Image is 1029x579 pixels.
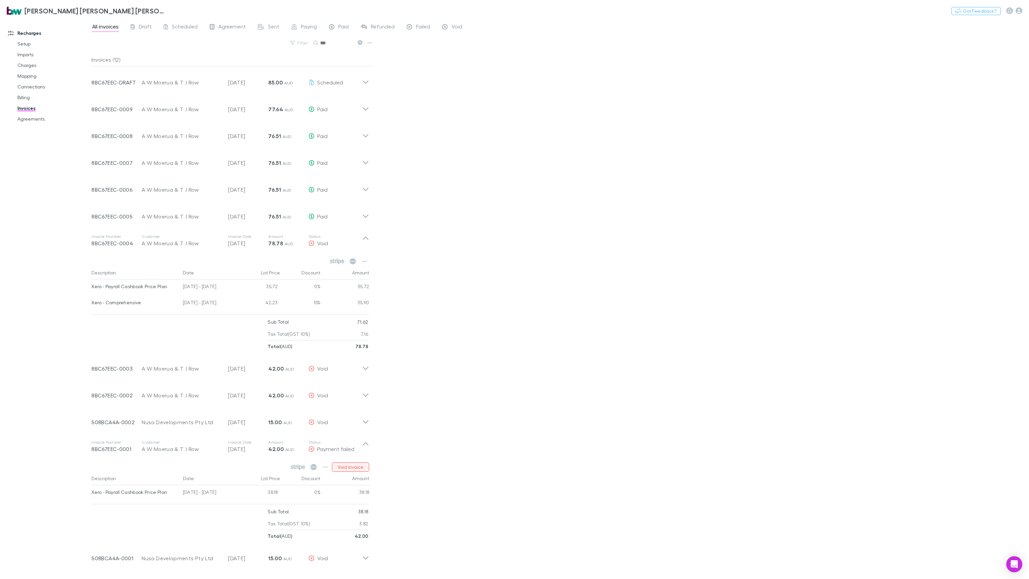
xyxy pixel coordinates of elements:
a: Recharges [1,28,100,39]
a: Agreements [11,114,100,124]
span: AUD [285,367,294,372]
p: ( AUD ) [268,530,292,542]
span: Void [317,240,328,246]
p: 8BC67EEC-0006 [91,186,142,194]
p: Customer [142,440,221,445]
span: AUD [283,134,292,139]
p: Invoice Number [91,440,142,445]
a: Setup [11,39,100,49]
div: 35.90 [321,296,369,312]
span: AUD [283,214,292,219]
div: A W Moerua & T J Row [142,391,221,399]
span: Refunded [371,23,395,32]
div: 508BCA4A-0001Nusa Developments Pty Ltd[DATE]15.00 AUDVoid [86,542,374,569]
h3: [PERSON_NAME] [PERSON_NAME] [PERSON_NAME] Partners [24,7,166,15]
span: AUD [284,80,293,85]
div: 8BC67EEC-0009A W Moerua & T J Row[DATE]77.64 AUDPaid [86,93,374,120]
strong: 76.51 [268,213,281,220]
p: 8BC67EEC-0007 [91,159,142,167]
span: AUD [283,161,292,166]
a: Charges [11,60,100,71]
p: [DATE] [228,132,268,140]
span: Void [317,365,328,372]
p: Sub Total [268,506,289,518]
span: Paying [301,23,317,32]
div: Open Intercom Messenger [1006,556,1022,572]
img: Brewster Walsh Waters Partners's Logo [7,7,22,15]
strong: 85.00 [268,79,283,86]
p: [DATE] [228,445,268,453]
span: Failed [416,23,430,32]
a: [PERSON_NAME] [PERSON_NAME] [PERSON_NAME] Partners [3,3,170,19]
div: Xero - Payroll Cashbook Price Plan [91,279,178,294]
p: 8BC67EEC-0008 [91,132,142,140]
div: Nusa Developments Pty Ltd [142,554,221,562]
div: 8BC67EEC-0008A W Moerua & T J Row[DATE]76.51 AUDPaid [86,120,374,147]
div: A W Moerua & T J Row [142,365,221,373]
span: AUD [283,188,292,193]
div: 8BC67EEC-0005A W Moerua & T J Row[DATE]76.51 AUDPaid [86,200,374,227]
p: Sub Total [268,316,289,328]
div: 8BC67EEC-0006A W Moerua & T J Row[DATE]76.51 AUDPaid [86,174,374,200]
p: 8BC67EEC-0004 [91,239,142,247]
div: A W Moerua & T J Row [142,212,221,220]
div: 35.72 [241,279,281,296]
div: [DATE] - [DATE] [180,279,241,296]
div: 15% [281,296,321,312]
div: A W Moerua & T J Row [142,105,221,113]
p: 8BC67EEC-0005 [91,212,142,220]
span: Paid [317,213,328,219]
p: 8BC67EEC-DRAFT [91,78,142,86]
p: Status [308,440,362,445]
span: AUD [285,393,294,398]
button: Void invoice [332,462,369,472]
p: Invoice Date [228,234,268,239]
div: 38.18 [321,485,369,501]
strong: 15.00 [268,555,282,562]
span: AUD [283,420,292,425]
p: Status [308,234,362,239]
div: A W Moerua & T J Row [142,159,221,167]
span: AUD [285,447,294,452]
strong: 42.00 [268,365,284,372]
p: [DATE] [228,391,268,399]
div: Xero - Comprehensive [91,296,178,310]
p: [DATE] [228,554,268,562]
div: A W Moerua & T J Row [142,132,221,140]
span: Agreement [218,23,246,32]
span: Void [317,392,328,398]
span: All invoices [92,23,119,32]
span: Scheduled [317,79,343,85]
p: Amount [268,440,308,445]
span: AUD [285,107,294,112]
div: A W Moerua & T J Row [142,239,221,247]
div: 35.72 [321,279,369,296]
span: Payment failed [317,446,354,452]
strong: 78.78 [268,240,283,247]
div: 8BC67EEC-DRAFTA W Moerua & T J Row[DATE]85.00 AUDScheduled [86,66,374,93]
button: Got Feedback? [951,7,1001,15]
p: [DATE] [228,78,268,86]
p: Amount [268,234,308,239]
a: Invoices [11,103,100,114]
p: 508BCA4A-0001 [91,554,142,562]
p: Customer [142,234,221,239]
a: Connections [11,81,100,92]
p: [DATE] [228,159,268,167]
p: [DATE] [228,418,268,426]
span: Sent [268,23,279,32]
strong: 42.00 [268,446,284,452]
div: 0% [281,485,321,501]
strong: 76.51 [268,159,281,166]
p: Invoice Number [91,234,142,239]
div: [DATE] - [DATE] [180,296,241,312]
p: 8BC67EEC-0001 [91,445,142,453]
span: Scheduled [172,23,198,32]
strong: 42.00 [355,533,368,539]
strong: 76.51 [268,186,281,193]
span: AUD [285,241,294,246]
div: Xero - Payroll Cashbook Price Plan [91,485,178,499]
strong: 76.51 [268,133,281,139]
div: 38.18 [241,485,281,501]
p: 3.82 [359,518,368,530]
